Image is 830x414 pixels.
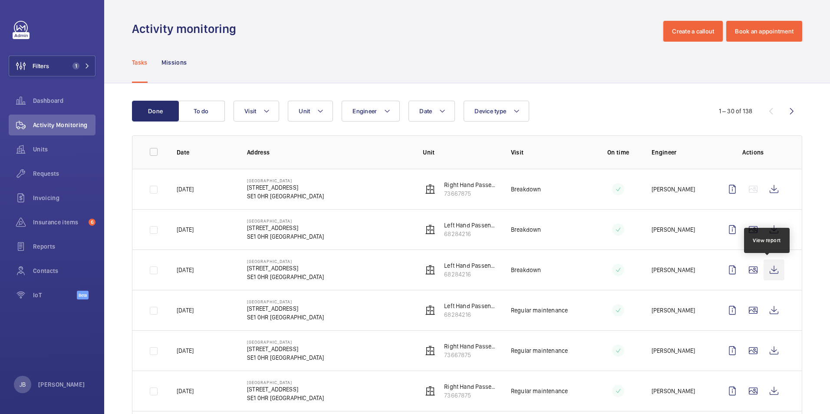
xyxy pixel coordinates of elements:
p: 73667875 [444,189,497,198]
p: Left Hand Passenger Lift [444,261,497,270]
button: Unit [288,101,333,122]
p: [PERSON_NAME] [652,387,695,395]
button: Book an appointment [726,21,802,42]
span: Invoicing [33,194,96,202]
h1: Activity monitoring [132,21,241,37]
span: Contacts [33,266,96,275]
p: SE1 0HR [GEOGRAPHIC_DATA] [247,232,324,241]
p: [GEOGRAPHIC_DATA] [247,339,324,345]
button: Date [408,101,455,122]
p: Breakdown [511,266,541,274]
p: On time [599,148,638,157]
p: Right Hand Passenger Lift [444,382,497,391]
p: 68284216 [444,230,497,238]
p: [STREET_ADDRESS] [247,385,324,394]
img: elevator.svg [425,305,435,315]
p: 73667875 [444,391,497,400]
p: Unit [423,148,497,157]
p: [STREET_ADDRESS] [247,304,324,313]
img: elevator.svg [425,345,435,356]
button: Device type [464,101,529,122]
p: [DATE] [177,306,194,315]
p: [STREET_ADDRESS] [247,264,324,273]
span: Engineer [352,108,377,115]
p: Left Hand Passenger Lift [444,302,497,310]
p: SE1 0HR [GEOGRAPHIC_DATA] [247,394,324,402]
span: 6 [89,219,96,226]
span: IoT [33,291,77,299]
p: [STREET_ADDRESS] [247,223,324,232]
p: Address [247,148,409,157]
p: [STREET_ADDRESS] [247,183,324,192]
img: elevator.svg [425,386,435,396]
p: [GEOGRAPHIC_DATA] [247,178,324,183]
p: SE1 0HR [GEOGRAPHIC_DATA] [247,273,324,281]
span: Visit [244,108,256,115]
p: Visit [511,148,585,157]
p: [GEOGRAPHIC_DATA] [247,299,324,304]
p: Regular maintenance [511,306,568,315]
p: [PERSON_NAME] [38,380,85,389]
p: 68284216 [444,310,497,319]
p: Tasks [132,58,148,67]
p: Regular maintenance [511,346,568,355]
button: To do [178,101,225,122]
button: Visit [234,101,279,122]
span: Unit [299,108,310,115]
span: Reports [33,242,96,251]
button: Engineer [342,101,400,122]
span: Activity Monitoring [33,121,96,129]
span: Units [33,145,96,154]
p: [DATE] [177,266,194,274]
p: SE1 0HR [GEOGRAPHIC_DATA] [247,353,324,362]
div: View report [753,237,781,244]
p: JB [20,380,26,389]
span: Requests [33,169,96,178]
p: Breakdown [511,185,541,194]
p: Engineer [652,148,708,157]
p: Missions [161,58,187,67]
p: [GEOGRAPHIC_DATA] [247,380,324,385]
p: [PERSON_NAME] [652,266,695,274]
p: SE1 0HR [GEOGRAPHIC_DATA] [247,313,324,322]
span: Filters [33,62,49,70]
p: [GEOGRAPHIC_DATA] [247,218,324,223]
p: [PERSON_NAME] [652,306,695,315]
img: elevator.svg [425,224,435,235]
p: Breakdown [511,225,541,234]
p: 73667875 [444,351,497,359]
div: 1 – 30 of 138 [719,107,752,115]
p: Actions [722,148,784,157]
button: Filters1 [9,56,96,76]
span: Dashboard [33,96,96,105]
p: [STREET_ADDRESS] [247,345,324,353]
p: [GEOGRAPHIC_DATA] [247,259,324,264]
img: elevator.svg [425,184,435,194]
p: Regular maintenance [511,387,568,395]
p: Right Hand Passenger Lift [444,181,497,189]
p: [DATE] [177,346,194,355]
p: [DATE] [177,225,194,234]
p: Left Hand Passenger Lift [444,221,497,230]
p: [PERSON_NAME] [652,225,695,234]
p: Date [177,148,233,157]
img: elevator.svg [425,265,435,275]
p: Right Hand Passenger Lift [444,342,497,351]
p: 68284216 [444,270,497,279]
p: [PERSON_NAME] [652,185,695,194]
button: Create a callout [663,21,723,42]
span: Date [419,108,432,115]
span: Device type [474,108,506,115]
span: 1 [72,62,79,69]
span: Beta [77,291,89,299]
button: Done [132,101,179,122]
p: [DATE] [177,387,194,395]
p: [PERSON_NAME] [652,346,695,355]
p: [DATE] [177,185,194,194]
span: Insurance items [33,218,85,227]
p: SE1 0HR [GEOGRAPHIC_DATA] [247,192,324,200]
